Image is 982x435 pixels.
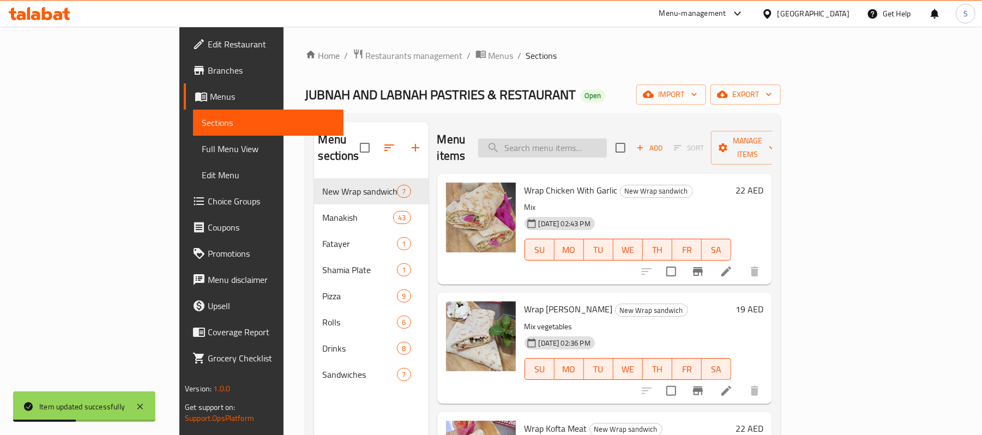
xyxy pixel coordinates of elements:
[659,7,726,20] div: Menu-management
[397,237,411,250] div: items
[609,136,632,159] span: Select section
[559,242,580,258] span: MO
[366,49,463,62] span: Restaurants management
[632,140,667,156] span: Add item
[210,90,335,103] span: Menus
[620,185,692,197] span: New Wrap sandwich
[525,301,613,317] span: Wrap [PERSON_NAME]
[185,411,254,425] a: Support.OpsPlatform
[193,110,344,136] a: Sections
[314,178,429,204] div: New Wrap sandwich7
[559,361,580,377] span: MO
[208,221,335,234] span: Coupons
[323,342,397,355] span: Drinks
[720,265,733,278] a: Edit menu item
[720,384,733,397] a: Edit menu item
[660,260,683,283] span: Select to update
[645,88,697,101] span: import
[323,316,397,329] span: Rolls
[518,49,522,62] li: /
[534,219,595,229] span: [DATE] 02:43 PM
[184,31,344,57] a: Edit Restaurant
[393,211,411,224] div: items
[778,8,850,20] div: [GEOGRAPHIC_DATA]
[184,214,344,240] a: Coupons
[305,82,576,107] span: JUBNAH AND LABNAH PASTRIES & RESTAURANT
[397,370,410,380] span: 7
[636,84,706,105] button: import
[685,258,711,285] button: Branch-specific-item
[677,361,697,377] span: FR
[706,361,727,377] span: SA
[555,239,584,261] button: MO
[314,231,429,257] div: Fatayer1
[184,188,344,214] a: Choice Groups
[184,345,344,371] a: Grocery Checklist
[314,257,429,283] div: Shamia Plate1
[208,299,335,312] span: Upsell
[534,338,595,348] span: [DATE] 02:36 PM
[581,89,606,102] div: Open
[397,239,410,249] span: 1
[314,309,429,335] div: Rolls6
[613,239,643,261] button: WE
[710,84,781,105] button: export
[184,240,344,267] a: Promotions
[647,361,668,377] span: TH
[305,49,781,63] nav: breadcrumb
[314,204,429,231] div: Manakish43
[685,378,711,404] button: Branch-specific-item
[397,343,410,354] span: 8
[584,239,613,261] button: TU
[323,185,397,198] span: New Wrap sandwich
[202,168,335,182] span: Edit Menu
[208,352,335,365] span: Grocery Checklist
[702,239,731,261] button: SA
[184,83,344,110] a: Menus
[711,131,784,165] button: Manage items
[402,135,429,161] button: Add section
[323,368,397,381] div: Sandwiches
[616,304,688,317] span: New Wrap sandwich
[475,49,514,63] a: Menus
[719,88,772,101] span: export
[314,335,429,361] div: Drinks8
[185,382,212,396] span: Version:
[525,358,555,380] button: SU
[184,319,344,345] a: Coverage Report
[742,378,768,404] button: delete
[208,38,335,51] span: Edit Restaurant
[525,201,731,214] p: Mix
[185,400,235,414] span: Get support on:
[213,382,230,396] span: 1.0.0
[376,135,402,161] span: Sort sections
[660,379,683,402] span: Select to update
[736,301,763,317] h6: 19 AED
[323,211,394,224] span: Manakish
[202,116,335,129] span: Sections
[323,263,397,276] div: Shamia Plate
[208,64,335,77] span: Branches
[632,140,667,156] button: Add
[397,186,410,197] span: 7
[397,317,410,328] span: 6
[529,361,550,377] span: SU
[643,239,672,261] button: TH
[184,57,344,83] a: Branches
[478,138,607,158] input: search
[963,8,968,20] span: S
[613,358,643,380] button: WE
[529,242,550,258] span: SU
[615,304,688,317] div: New Wrap sandwich
[323,289,397,303] div: Pizza
[584,358,613,380] button: TU
[397,342,411,355] div: items
[314,361,429,388] div: Sandwiches7
[736,183,763,198] h6: 22 AED
[397,316,411,329] div: items
[677,242,697,258] span: FR
[208,325,335,339] span: Coverage Report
